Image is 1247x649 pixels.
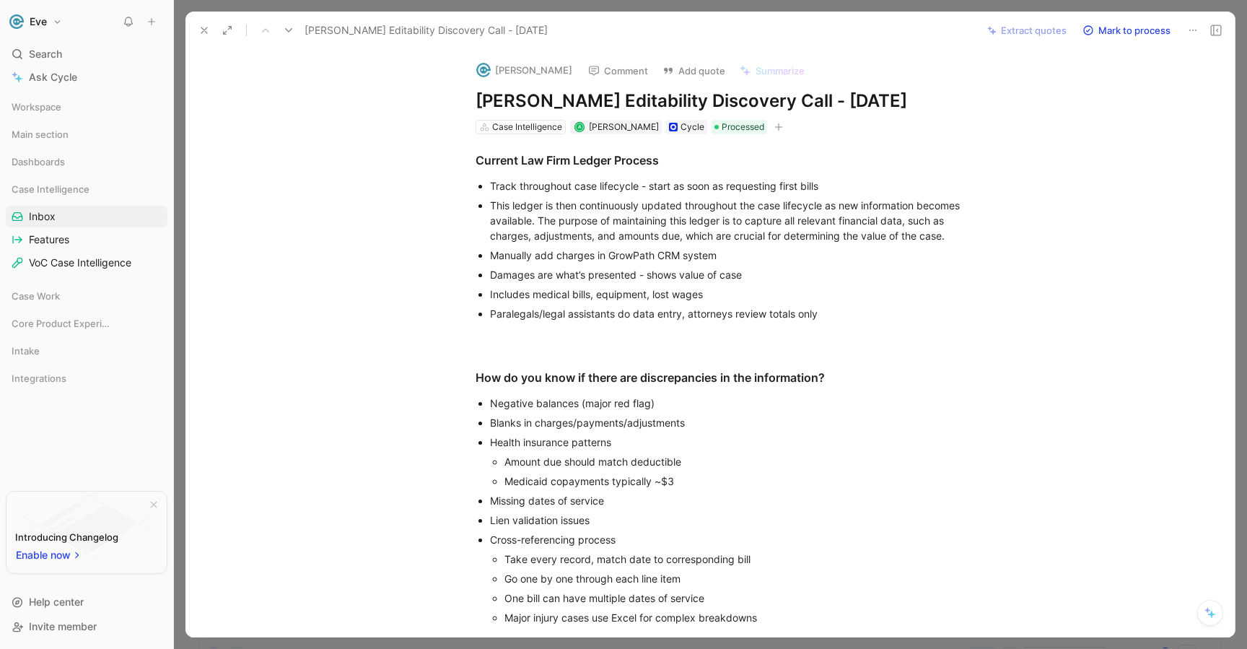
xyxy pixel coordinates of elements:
[15,528,118,546] div: Introducing Changelog
[6,285,167,307] div: Case Work
[492,120,562,134] div: Case Intelligence
[6,367,167,393] div: Integrations
[6,367,167,389] div: Integrations
[589,121,659,132] span: [PERSON_NAME]
[490,396,975,411] div: Negative balances (major red flag)
[490,513,975,528] div: Lien validation issues
[722,120,764,134] span: Processed
[575,123,583,131] div: A
[504,552,975,567] div: Take every record, match date to corresponding bill
[12,344,40,358] span: Intake
[476,90,975,113] h1: [PERSON_NAME] Editability Discovery Call - [DATE]
[12,289,60,303] span: Case Work
[504,591,975,606] div: One bill can have multiple dates of service
[756,64,805,77] span: Summarize
[656,61,732,81] button: Add quote
[6,43,167,65] div: Search
[19,492,154,565] img: bg-BLZuj68n.svg
[6,178,167,200] div: Case Intelligence
[29,596,84,608] span: Help center
[6,123,167,149] div: Main section
[6,229,167,251] a: Features
[6,616,167,637] div: Invite member
[12,154,65,169] span: Dashboards
[29,209,56,224] span: Inbox
[12,127,69,141] span: Main section
[6,12,66,32] button: EveEve
[29,256,131,270] span: VoC Case Intelligence
[681,120,704,134] div: Cycle
[6,123,167,145] div: Main section
[470,59,579,81] button: logo[PERSON_NAME]
[6,96,167,118] div: Workspace
[6,340,167,366] div: Intake
[504,454,975,469] div: Amount due should match deductible
[490,493,975,508] div: Missing dates of service
[490,306,975,321] div: Paralegals/legal assistants do data entry, attorneys review totals only
[9,14,24,29] img: Eve
[6,313,167,339] div: Core Product Experience
[490,248,975,263] div: Manually add charges in GrowPath CRM system
[504,474,975,489] div: Medicaid copayments typically ~$3
[476,63,491,77] img: logo
[490,287,975,302] div: Includes medical bills, equipment, lost wages
[476,369,975,386] div: How do you know if there are discrepancies in the information?
[6,591,167,613] div: Help center
[6,151,167,173] div: Dashboards
[6,313,167,334] div: Core Product Experience
[12,371,66,386] span: Integrations
[29,45,62,63] span: Search
[6,151,167,177] div: Dashboards
[6,178,167,274] div: Case IntelligenceInboxFeaturesVoC Case Intelligence
[6,206,167,227] a: Inbox
[490,199,963,242] span: This ledger is then continuously updated throughout the case lifecycle as new information becomes...
[490,435,975,450] div: Health insurance patterns
[12,182,89,196] span: Case Intelligence
[490,415,975,430] div: Blanks in charges/payments/adjustments
[490,267,975,282] div: Damages are what’s presented - shows value of case
[712,120,767,134] div: Processed
[16,546,72,564] span: Enable now
[6,340,167,362] div: Intake
[504,610,975,625] div: Major injury cases use Excel for complex breakdowns
[1076,20,1177,40] button: Mark to process
[504,571,975,586] div: Go one by one through each line item
[15,546,83,565] button: Enable now
[30,15,47,28] h1: Eve
[6,66,167,88] a: Ask Cycle
[476,152,975,169] div: Current Law Firm Ledger Process
[305,22,548,39] span: [PERSON_NAME] Editability Discovery Call - [DATE]
[29,69,77,86] span: Ask Cycle
[490,178,975,193] div: Track throughout case lifecycle - start as soon as requesting first bills
[6,285,167,311] div: Case Work
[490,532,975,547] div: Cross-referencing process
[29,232,69,247] span: Features
[981,20,1073,40] button: Extract quotes
[12,100,61,114] span: Workspace
[733,61,811,81] button: Summarize
[6,252,167,274] a: VoC Case Intelligence
[29,620,97,632] span: Invite member
[12,316,110,331] span: Core Product Experience
[582,61,655,81] button: Comment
